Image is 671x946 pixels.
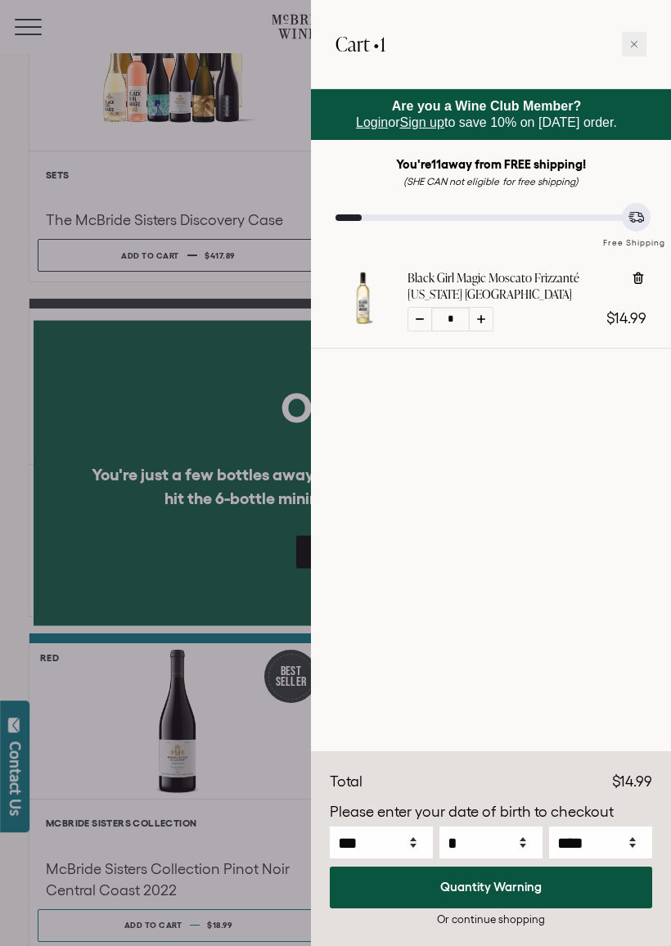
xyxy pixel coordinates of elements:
span: $14.99 [606,310,646,327]
strong: Are you a Wine Club Member? [392,99,582,113]
em: (SHE CAN not eligible for free shipping) [403,176,579,187]
button: Quantity Warning [330,867,652,908]
a: Login [356,115,388,129]
span: or to save 10% on [DATE] order. [356,99,617,129]
span: 11 [431,157,441,171]
div: Total [330,771,363,793]
h2: Cart • [335,25,385,64]
a: Sign up [400,115,444,129]
a: Black Girl Magic Moscato Frizzanté [US_STATE] [GEOGRAPHIC_DATA] [408,270,618,303]
p: Please enter your date of birth to checkout [330,801,652,823]
div: Free Shipping [597,221,671,250]
span: 1 [380,30,385,57]
div: Or continue shopping [330,912,652,927]
strong: You're away from FREE shipping! [396,157,587,171]
a: Black Girl Magic Moscato Frizzanté California NV [335,313,391,329]
span: $14.99 [612,773,652,790]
